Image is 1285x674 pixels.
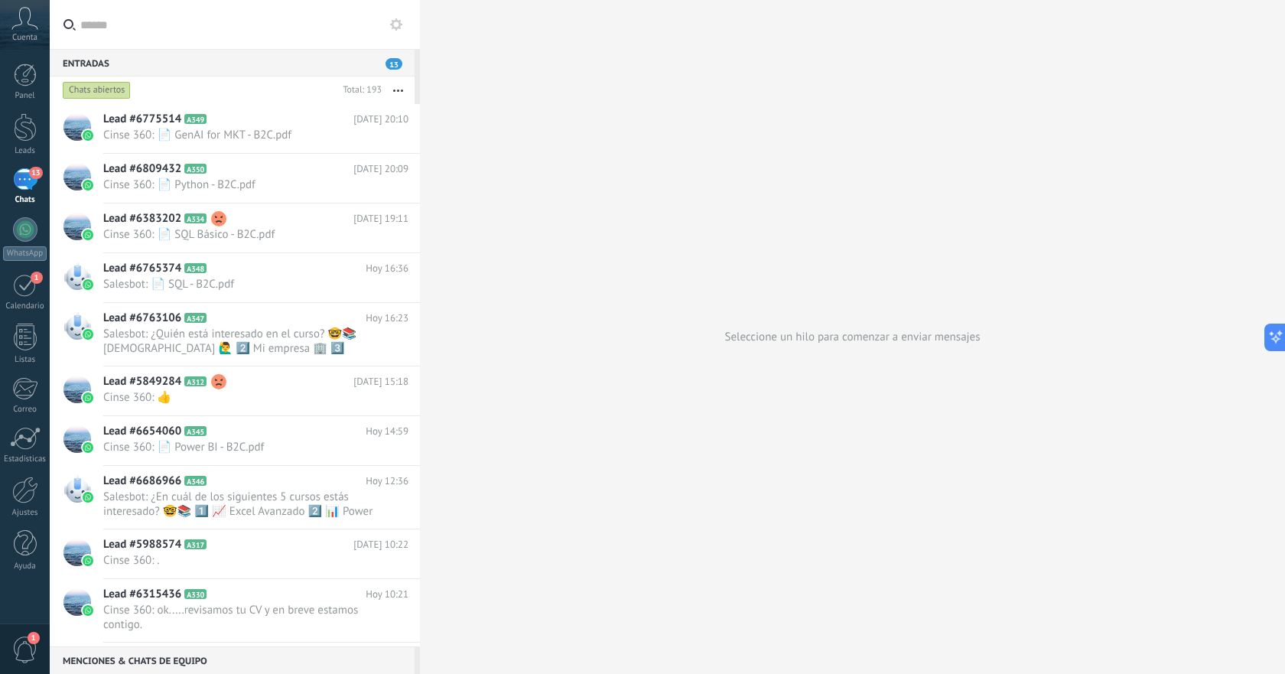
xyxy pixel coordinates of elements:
[50,466,420,529] a: Lead #6686966 A346 Hoy 12:36 Salesbot: ¿En cuál de los siguientes 5 cursos estás interesado? 🤓📚 1...
[103,603,379,632] span: Cinse 360: ok.....revisamos tu CV y en breve estamos contigo.
[3,508,47,518] div: Ajustes
[103,112,181,127] span: Lead #6775514
[50,303,420,366] a: Lead #6763106 A347 Hoy 16:23 Salesbot: ¿Quién está interesado en el curso? 🤓📚 [DEMOGRAPHIC_DATA] ...
[50,416,420,465] a: Lead #6654060 A345 Hoy 14:59 Cinse 360: 📄 Power BI - B2C.pdf
[83,492,93,503] img: waba.svg
[29,167,42,179] span: 13
[353,211,408,226] span: [DATE] 19:11
[184,263,207,273] span: A348
[50,366,420,415] a: Lead #5849284 A312 [DATE] 15:18 Cinse 360: 👍
[50,646,415,674] div: Menciones & Chats de equipo
[50,579,420,642] a: Lead #6315436 A330 Hoy 10:21 Cinse 360: ok.....revisamos tu CV y en breve estamos contigo.
[353,537,408,552] span: [DATE] 10:22
[184,589,207,599] span: A330
[28,632,40,644] span: 1
[83,329,93,340] img: waba.svg
[50,154,420,203] a: Lead #6809432 A350 [DATE] 20:09 Cinse 360: 📄 Python - B2C.pdf
[366,261,408,276] span: Hoy 16:36
[184,164,207,174] span: A350
[103,474,181,489] span: Lead #6686966
[31,272,43,284] span: 1
[83,442,93,453] img: waba.svg
[3,246,47,261] div: WhatsApp
[3,195,47,205] div: Chats
[337,83,382,98] div: Total: 193
[103,374,181,389] span: Lead #5849284
[366,474,408,489] span: Hoy 12:36
[3,146,47,156] div: Leads
[103,128,379,142] span: Cinse 360: 📄 GenAI for MKT - B2C.pdf
[103,161,181,177] span: Lead #6809432
[184,213,207,223] span: A334
[3,355,47,365] div: Listas
[83,230,93,240] img: waba.svg
[3,91,47,101] div: Panel
[3,405,47,415] div: Correo
[103,440,379,454] span: Cinse 360: 📄 Power BI - B2C.pdf
[63,81,131,99] div: Chats abiertos
[353,161,408,177] span: [DATE] 20:09
[103,277,379,291] span: Salesbot: 📄 SQL - B2C.pdf
[83,605,93,616] img: waba.svg
[385,58,402,70] span: 13
[103,390,379,405] span: Cinse 360: 👍
[103,553,379,568] span: Cinse 360: .
[83,392,93,403] img: waba.svg
[103,490,379,519] span: Salesbot: ¿En cuál de los siguientes 5 cursos estás interesado? 🤓📚 1️⃣ 📈 Excel Avanzado 2️⃣ 📊 Pow...
[12,33,37,43] span: Cuenta
[50,104,420,153] a: Lead #6775514 A349 [DATE] 20:10 Cinse 360: 📄 GenAI for MKT - B2C.pdf
[366,587,408,602] span: Hoy 10:21
[103,311,181,326] span: Lead #6763106
[50,253,420,302] a: Lead #6765374 A348 Hoy 16:36 Salesbot: 📄 SQL - B2C.pdf
[103,261,181,276] span: Lead #6765374
[83,180,93,190] img: waba.svg
[103,537,181,552] span: Lead #5988574
[103,177,379,192] span: Cinse 360: 📄 Python - B2C.pdf
[83,130,93,141] img: waba.svg
[50,204,420,252] a: Lead #6383202 A334 [DATE] 19:11 Cinse 360: 📄 SQL Básico - B2C.pdf
[184,426,207,436] span: A345
[3,562,47,571] div: Ayuda
[83,555,93,566] img: waba.svg
[103,587,181,602] span: Lead #6315436
[366,424,408,439] span: Hoy 14:59
[3,301,47,311] div: Calendario
[103,227,379,242] span: Cinse 360: 📄 SQL Básico - B2C.pdf
[382,77,415,104] button: Más
[3,454,47,464] div: Estadísticas
[184,539,207,549] span: A317
[50,529,420,578] a: Lead #5988574 A317 [DATE] 10:22 Cinse 360: .
[83,279,93,290] img: waba.svg
[103,424,181,439] span: Lead #6654060
[50,49,415,77] div: Entradas
[184,376,207,386] span: A312
[366,311,408,326] span: Hoy 16:23
[353,112,408,127] span: [DATE] 20:10
[103,211,181,226] span: Lead #6383202
[103,327,379,356] span: Salesbot: ¿Quién está interesado en el curso? 🤓📚 [DEMOGRAPHIC_DATA] 🙋‍♂️ 2️⃣ Mi empresa 🏢 3️⃣ Ins...
[353,374,408,389] span: [DATE] 15:18
[184,476,207,486] span: A346
[184,114,207,124] span: A349
[184,313,207,323] span: A347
